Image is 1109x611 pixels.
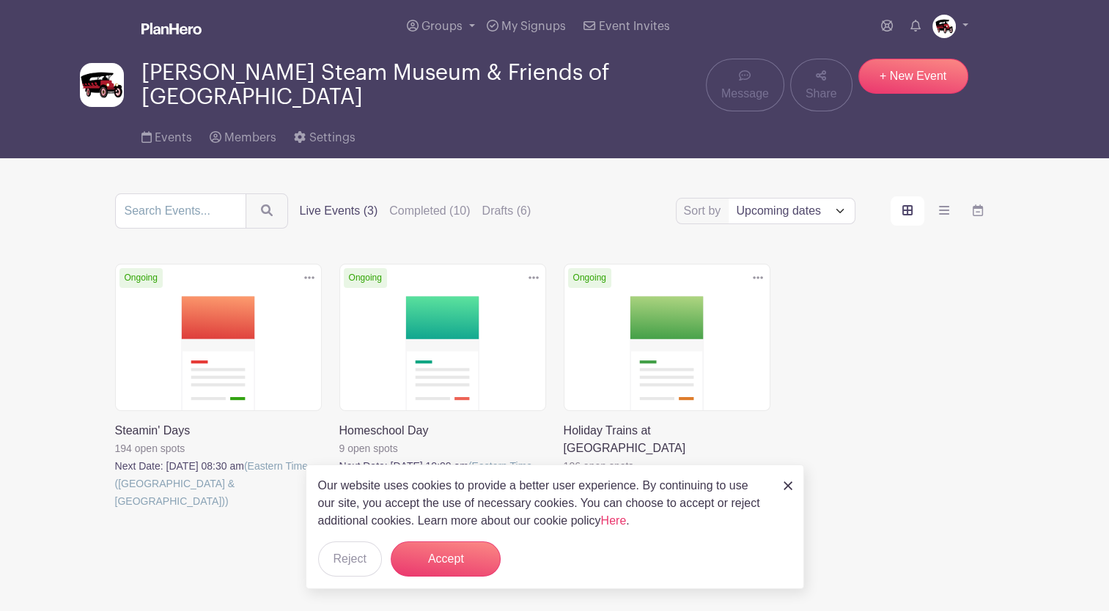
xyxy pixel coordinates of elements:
[155,132,192,144] span: Events
[141,61,706,109] span: [PERSON_NAME] Steam Museum & Friends of [GEOGRAPHIC_DATA]
[141,111,192,158] a: Events
[80,63,124,107] img: FINAL_LOGOS-15.jpg
[706,59,784,111] a: Message
[389,202,470,220] label: Completed (10)
[806,85,837,103] span: Share
[115,193,246,229] input: Search Events...
[318,541,382,577] button: Reject
[599,21,670,32] span: Event Invites
[391,541,501,577] button: Accept
[141,23,202,34] img: logo_white-6c42ec7e38ccf1d336a20a19083b03d10ae64f83f12c07503d8b9e83406b4c7d.svg
[224,132,276,144] span: Members
[501,21,566,32] span: My Signups
[294,111,355,158] a: Settings
[210,111,276,158] a: Members
[684,202,726,220] label: Sort by
[601,514,627,527] a: Here
[721,85,769,103] span: Message
[421,21,463,32] span: Groups
[790,59,852,111] a: Share
[300,202,378,220] label: Live Events (3)
[891,196,995,226] div: order and view
[318,477,768,530] p: Our website uses cookies to provide a better user experience. By continuing to use our site, you ...
[300,202,531,220] div: filters
[932,15,956,38] img: FINAL_LOGOS-15.jpg
[482,202,531,220] label: Drafts (6)
[784,481,792,490] img: close_button-5f87c8562297e5c2d7936805f587ecaba9071eb48480494691a3f1689db116b3.svg
[309,132,355,144] span: Settings
[858,59,968,94] a: + New Event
